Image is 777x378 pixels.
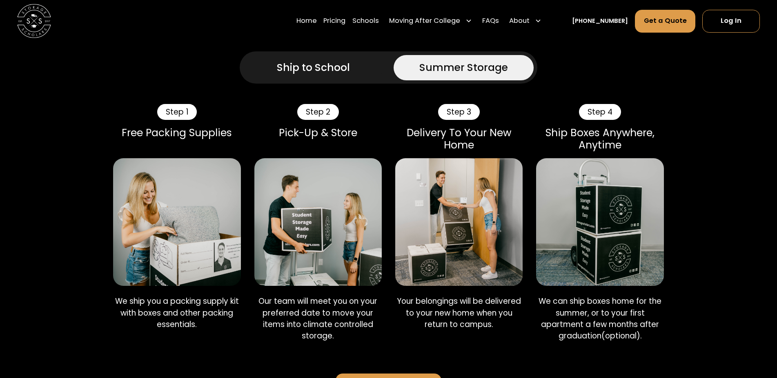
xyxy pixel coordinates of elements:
p: Our team will meet you on your preferred date to move your items into climate controlled storage. [254,296,382,341]
div: Free Packing Supplies [113,127,240,139]
div: Delivery To Your New Home [395,127,523,151]
div: Moving After College [386,9,476,33]
img: Storage Scholars main logo [17,4,51,38]
div: Step 1 [157,104,197,120]
div: Step 3 [438,104,480,120]
div: Summer Storage [419,60,508,75]
a: Log In [702,10,760,33]
a: Schools [352,9,379,33]
a: Home [296,9,317,33]
a: Pricing [323,9,345,33]
div: About [506,9,545,33]
img: Shipping Storage Scholars boxes. [536,158,663,285]
img: Storage Scholars pick up. [254,158,382,285]
p: Your belongings will be delivered to your new home when you return to campus. [395,296,523,330]
p: We can ship boxes home for the summer, or to your first apartment a few months after graduation(o... [536,296,663,341]
a: [PHONE_NUMBER] [572,17,628,26]
div: Moving After College [389,16,460,27]
a: home [17,4,51,38]
img: Storage Scholars delivery. [395,158,523,285]
img: Packing a Storage Scholars box. [113,158,240,285]
div: Pick-Up & Store [254,127,382,139]
div: Ship Boxes Anywhere, Anytime [536,127,663,151]
div: About [509,16,530,27]
p: We ship you a packing supply kit with boxes and other packing essentials. [113,296,240,330]
a: FAQs [482,9,499,33]
div: Step 4 [579,104,621,120]
div: Step 2 [297,104,339,120]
a: Get a Quote [635,10,696,33]
div: Ship to School [277,60,350,75]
